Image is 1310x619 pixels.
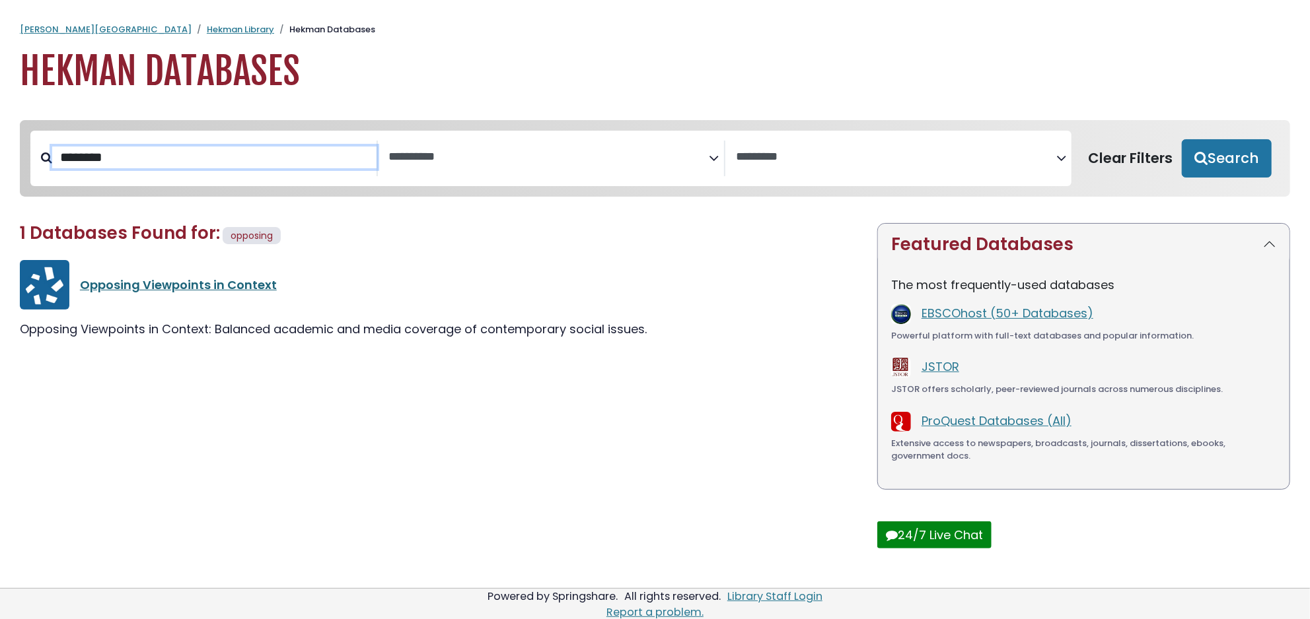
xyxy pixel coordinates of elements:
a: JSTOR [922,358,959,375]
button: Clear Filters [1079,139,1182,178]
h1: Hekman Databases [20,49,1290,94]
div: Powered by Springshare. [486,589,620,604]
li: Hekman Databases [274,23,375,36]
button: Submit for Search Results [1182,139,1272,178]
div: All rights reserved. [622,589,723,604]
nav: breadcrumb [20,23,1290,36]
textarea: Search [736,150,1056,164]
a: EBSCOhost (50+ Databases) [922,305,1093,321]
span: opposing [231,229,273,242]
nav: Search filters [20,120,1290,197]
textarea: Search [388,150,709,164]
input: Search database by title or keyword [52,147,377,168]
div: Opposing Viewpoints in Context: Balanced academic and media coverage of contemporary social issues. [20,320,861,338]
div: Extensive access to newspapers, broadcasts, journals, dissertations, ebooks, government docs. [891,437,1276,463]
div: JSTOR offers scholarly, peer-reviewed journals across numerous disciplines. [891,383,1276,396]
span: 1 Databases Found for: [20,221,220,245]
a: [PERSON_NAME][GEOGRAPHIC_DATA] [20,23,192,36]
button: Featured Databases [878,224,1290,265]
a: Hekman Library [207,23,274,36]
p: The most frequently-used databases [891,276,1276,294]
button: 24/7 Live Chat [877,521,992,548]
a: Opposing Viewpoints in Context [80,277,277,293]
a: ProQuest Databases (All) [922,412,1072,429]
div: Powerful platform with full-text databases and popular information. [891,329,1276,342]
a: Library Staff Login [727,589,822,604]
